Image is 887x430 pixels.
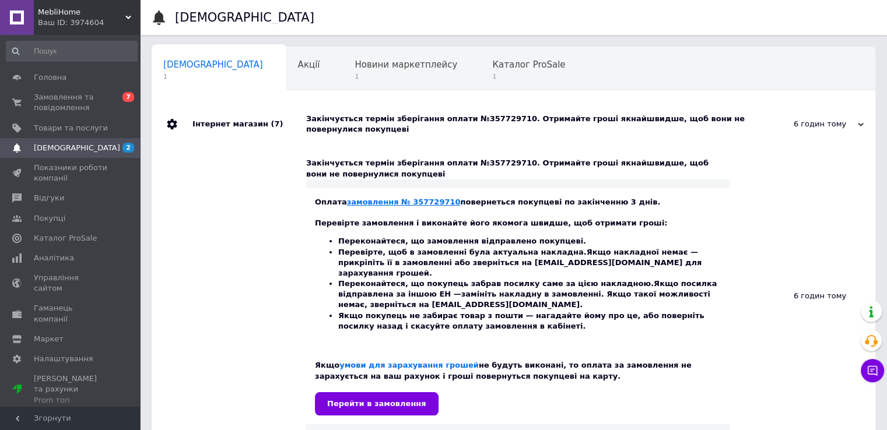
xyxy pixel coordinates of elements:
[347,198,461,206] a: замовлення № 357729710
[34,163,108,184] span: Показники роботи компанії
[34,354,93,364] span: Налаштування
[34,334,64,344] span: Маркет
[355,72,457,81] span: 1
[338,236,721,246] li: Переконайтеся, що замовлення відправлено покупцеві.
[34,72,66,83] span: Головна
[338,311,721,332] li: Якщо покупець не забирає товар з пошти — нагадайте йому про це, або поверніть посилку назад і ска...
[339,361,479,369] a: умови для зарахування грошей
[122,143,134,153] span: 2
[306,158,730,179] div: Закінчується термін зберігання оплати №357729710. Отримайте гроші якнайшвидше, щоб вони не поверн...
[34,233,97,244] span: Каталог ProSale
[34,253,74,263] span: Аналітика
[338,279,721,311] li: Переконайтеся, що покупець забрав посилку саме за цією накладною. замініть накладну в замовленні....
[38,7,125,17] span: MebliHome
[38,17,140,28] div: Ваш ID: 3974604
[271,119,283,128] span: (7)
[175,10,314,24] h1: [DEMOGRAPHIC_DATA]
[34,123,108,133] span: Товари та послуги
[163,59,263,70] span: [DEMOGRAPHIC_DATA]
[861,359,884,382] button: Чат з покупцем
[192,102,306,146] div: Інтернет магазин
[306,114,747,135] div: Закінчується термін зберігання оплати №357729710. Отримайте гроші якнайшвидше, щоб вони не поверн...
[34,193,64,203] span: Відгуки
[315,392,439,415] input: Перейти в замовлення
[34,303,108,324] span: Гаманець компанії
[747,119,864,129] div: 6 годин тому
[298,59,320,70] span: Акції
[34,373,108,406] span: [PERSON_NAME] та рахунки
[34,213,65,224] span: Покупці
[163,72,263,81] span: 1
[355,59,457,70] span: Новини маркетплейсу
[6,41,138,62] input: Пошук
[338,247,721,279] li: Перевірте, щоб в замовленні була актуальна накладна. прикріпіть її в замовленні або зверніться на...
[122,92,134,102] span: 7
[34,143,120,153] span: [DEMOGRAPHIC_DATA]
[587,248,698,256] b: Якщо накладної немає —
[492,72,565,81] span: 1
[34,92,108,113] span: Замовлення та повідомлення
[492,59,565,70] span: Каталог ProSale
[34,273,108,294] span: Управління сайтом
[34,395,108,406] div: Prom топ
[315,197,721,415] div: Оплата повернеться покупцеві по закінченню 3 днів. Перевірте замовлення і виконайте його якомога ...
